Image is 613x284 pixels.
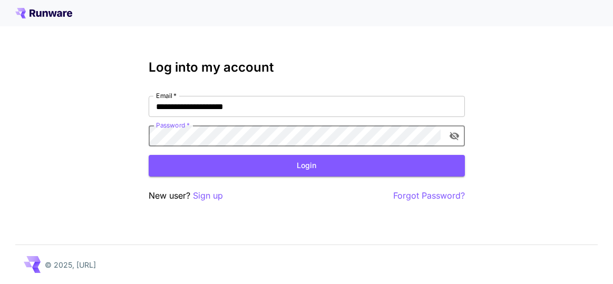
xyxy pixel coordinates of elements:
label: Password [156,121,190,130]
h3: Log into my account [149,60,465,75]
button: toggle password visibility [445,126,464,145]
button: Sign up [193,189,223,202]
button: Login [149,155,465,177]
p: New user? [149,189,223,202]
button: Forgot Password? [393,189,465,202]
p: © 2025, [URL] [45,259,96,270]
label: Email [156,91,177,100]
